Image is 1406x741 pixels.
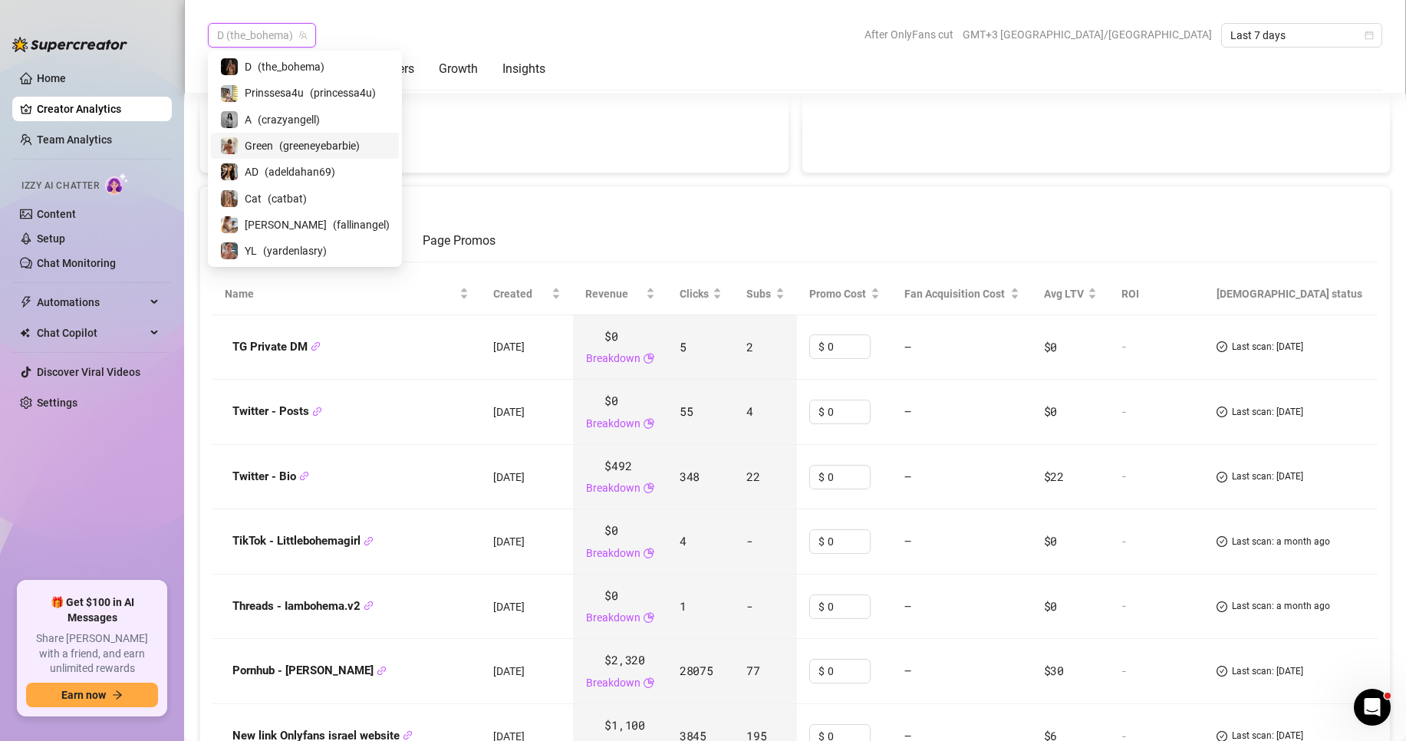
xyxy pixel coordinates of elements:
[1044,403,1057,419] span: $0
[493,535,525,548] span: [DATE]
[586,479,640,496] a: Breakdown
[245,137,273,154] span: Green
[258,111,320,128] span: ( crazyangell )
[298,31,308,40] span: team
[37,133,112,146] a: Team Analytics
[221,137,238,154] img: Green
[828,400,870,423] input: Enter cost
[37,321,146,345] span: Chat Copilot
[1121,535,1190,548] div: -
[680,339,687,354] span: 5
[232,534,374,548] strong: TikTok - Littlebohemagirl
[493,471,525,483] span: [DATE]
[245,190,262,207] span: Cat
[311,341,321,353] button: Copy Link
[502,60,545,78] div: Insights
[604,716,644,735] span: $1,100
[1365,31,1374,40] span: calendar
[586,674,640,691] a: Breakdown
[37,97,160,121] a: Creator Analytics
[1044,598,1057,614] span: $0
[1354,689,1391,726] iframe: Intercom live chat
[299,471,309,482] button: Copy Link
[604,457,631,476] span: $492
[746,339,753,354] span: 2
[245,216,327,233] span: [PERSON_NAME]
[1121,599,1190,613] div: -
[12,37,127,52] img: logo-BBDzfeDw.svg
[37,208,76,220] a: Content
[644,415,654,432] span: pie-chart
[310,84,376,101] span: ( princessa4u )
[221,216,238,233] img: Lex Angel
[232,404,322,418] strong: Twitter - Posts
[644,609,654,626] span: pie-chart
[20,328,30,338] img: Chat Copilot
[423,232,496,250] div: Page Promos
[604,392,617,410] span: $0
[312,407,322,417] span: link
[644,479,654,496] span: pie-chart
[61,689,106,701] span: Earn now
[21,179,99,193] span: Izzy AI Chatter
[333,216,390,233] span: ( fallinangel )
[604,328,617,346] span: $0
[828,660,870,683] input: Enter cost
[828,530,870,553] input: Enter cost
[680,403,693,419] span: 55
[493,601,525,613] span: [DATE]
[258,58,324,75] span: ( the_bohema )
[112,690,123,700] span: arrow-right
[1121,405,1190,419] div: -
[221,85,238,102] img: Prinssesa4u
[364,535,374,547] button: Copy Link
[644,350,654,367] span: pie-chart
[279,137,360,154] span: ( greeneyebarbie )
[604,651,644,670] span: $2,320
[37,72,66,84] a: Home
[746,285,772,302] span: Subs
[232,599,374,613] strong: Threads - Iambohema.v2
[493,406,525,418] span: [DATE]
[1204,273,1378,315] th: [DEMOGRAPHIC_DATA] status
[1217,599,1227,614] span: check-circle
[1217,340,1227,354] span: check-circle
[37,397,77,409] a: Settings
[1232,664,1303,679] span: Last scan: [DATE]
[585,285,643,302] span: Revenue
[904,469,911,484] span: —
[586,350,640,367] a: Breakdown
[1217,664,1227,679] span: check-circle
[312,406,322,417] button: Copy Link
[493,341,525,353] span: [DATE]
[1121,340,1190,354] div: -
[1121,288,1139,300] span: ROI
[263,242,327,259] span: ( yardenlasry )
[221,242,238,259] img: YL
[828,595,870,618] input: Enter cost
[439,60,478,78] div: Growth
[680,469,700,484] span: 348
[1230,24,1373,47] span: Last 7 days
[680,598,687,614] span: 1
[26,683,158,707] button: Earn nowarrow-right
[963,23,1212,46] span: GMT+3 [GEOGRAPHIC_DATA]/[GEOGRAPHIC_DATA]
[245,84,304,101] span: Prinssesa4u
[904,598,911,614] span: —
[1044,469,1064,484] span: $22
[904,339,911,354] span: —
[26,631,158,677] span: Share [PERSON_NAME] with a friend, and earn unlimited rewards
[828,466,870,489] input: Enter cost
[364,601,374,612] button: Copy Link
[680,533,687,548] span: 4
[1232,405,1303,420] span: Last scan: [DATE]
[904,533,911,548] span: —
[586,609,640,626] a: Breakdown
[265,163,335,180] span: ( adeldahan69 )
[586,545,640,562] a: Breakdown
[377,665,387,677] button: Copy Link
[37,232,65,245] a: Setup
[232,340,321,354] strong: TG Private DM
[586,415,640,432] a: Breakdown
[1044,533,1057,548] span: $0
